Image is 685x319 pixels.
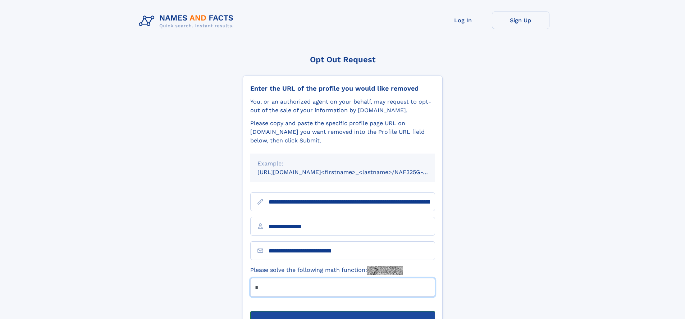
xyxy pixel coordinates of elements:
a: Sign Up [492,12,549,29]
label: Please solve the following math function: [250,266,403,275]
div: Opt Out Request [243,55,443,64]
div: Please copy and paste the specific profile page URL on [DOMAIN_NAME] you want removed into the Pr... [250,119,435,145]
div: Example: [257,159,428,168]
small: [URL][DOMAIN_NAME]<firstname>_<lastname>/NAF325G-xxxxxxxx [257,169,449,176]
a: Log In [434,12,492,29]
div: Enter the URL of the profile you would like removed [250,85,435,92]
div: You, or an authorized agent on your behalf, may request to opt-out of the sale of your informatio... [250,97,435,115]
img: Logo Names and Facts [136,12,239,31]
